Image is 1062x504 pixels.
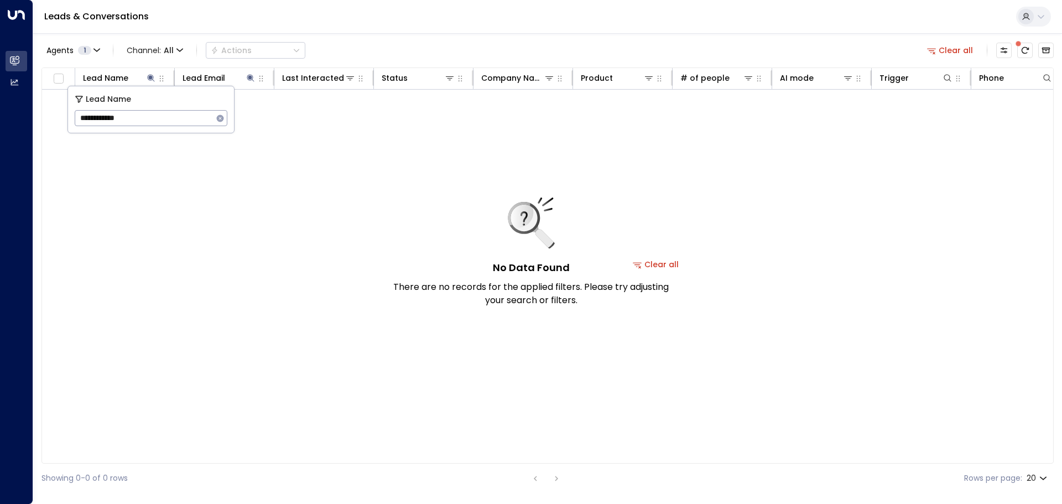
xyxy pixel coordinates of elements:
[964,472,1022,484] label: Rows per page:
[183,71,256,85] div: Lead Email
[206,42,305,59] button: Actions
[183,71,225,85] div: Lead Email
[44,10,149,23] a: Leads & Conversations
[879,71,909,85] div: Trigger
[41,43,104,58] button: Agents1
[481,71,555,85] div: Company Name
[122,43,188,58] span: Channel:
[996,43,1012,58] button: Customize
[122,43,188,58] button: Channel:All
[481,71,544,85] div: Company Name
[282,71,344,85] div: Last Interacted
[979,71,1053,85] div: Phone
[780,71,814,85] div: AI mode
[581,71,613,85] div: Product
[1027,470,1049,486] div: 20
[382,71,455,85] div: Status
[1038,43,1054,58] button: Archived Leads
[382,71,408,85] div: Status
[46,46,74,54] span: Agents
[979,71,1004,85] div: Phone
[923,43,978,58] button: Clear all
[1017,43,1033,58] span: There are new threads available. Refresh the grid to view the latest updates.
[41,472,128,484] div: Showing 0-0 of 0 rows
[493,260,570,275] h5: No Data Found
[211,45,252,55] div: Actions
[528,471,564,485] nav: pagination navigation
[282,71,356,85] div: Last Interacted
[78,46,91,55] span: 1
[51,72,65,86] span: Toggle select all
[780,71,853,85] div: AI mode
[206,42,305,59] div: Button group with a nested menu
[83,71,128,85] div: Lead Name
[581,71,654,85] div: Product
[393,280,669,307] p: There are no records for the applied filters. Please try adjusting your search or filters.
[680,71,730,85] div: # of people
[83,71,157,85] div: Lead Name
[879,71,953,85] div: Trigger
[680,71,754,85] div: # of people
[164,46,174,55] span: All
[86,93,131,106] span: Lead Name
